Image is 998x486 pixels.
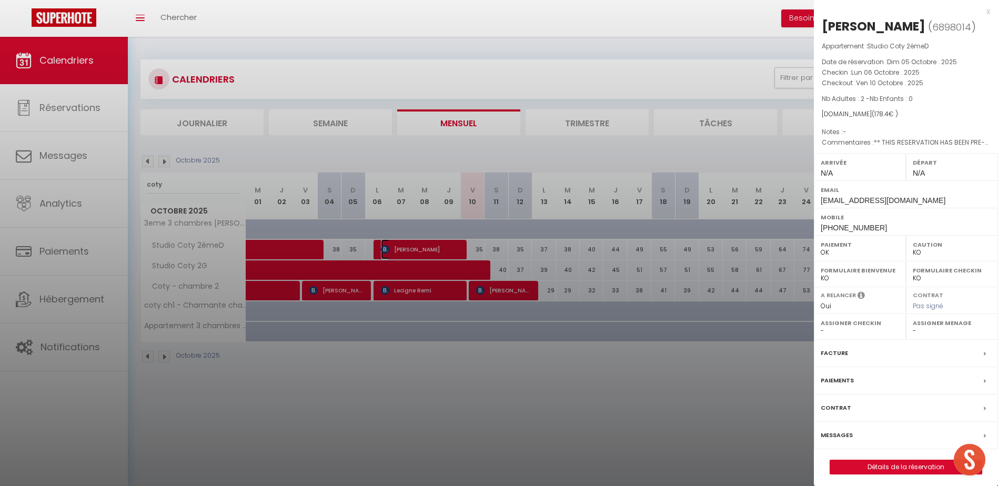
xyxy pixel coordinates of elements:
label: Assigner Checkin [821,318,899,328]
span: N/A [913,169,925,177]
button: Détails de la réservation [830,460,982,474]
span: N/A [821,169,833,177]
span: [EMAIL_ADDRESS][DOMAIN_NAME] [821,196,945,205]
span: Studio Coty 2èmeD [867,42,929,50]
label: Paiement [821,239,899,250]
span: Ven 10 Octobre . 2025 [856,78,923,87]
p: Checkout : [822,78,990,88]
p: Commentaires : [822,137,990,148]
label: Formulaire Bienvenue [821,265,899,276]
span: 6898014 [932,21,971,34]
div: Ouvrir le chat [954,444,985,475]
span: [PHONE_NUMBER] [821,224,887,232]
label: Contrat [913,291,943,298]
div: [DOMAIN_NAME] [822,109,990,119]
label: A relancer [821,291,856,300]
label: Contrat [821,402,851,413]
p: Notes : [822,127,990,137]
label: Facture [821,348,848,359]
div: [PERSON_NAME] [822,18,925,35]
span: ( ) [928,19,976,34]
label: Email [821,185,991,195]
label: Caution [913,239,991,250]
a: Détails de la réservation [830,460,982,474]
span: ( € ) [872,109,898,118]
span: 178.4 [874,109,889,118]
span: - [843,127,846,136]
span: Nb Adultes : 2 - [822,94,913,103]
span: Lun 06 Octobre . 2025 [851,68,920,77]
p: Appartement : [822,41,990,52]
span: Dim 05 Octobre . 2025 [887,57,957,66]
label: Arrivée [821,157,899,168]
span: Nb Enfants : 0 [870,94,913,103]
i: Sélectionner OUI si vous souhaiter envoyer les séquences de messages post-checkout [858,291,865,302]
span: Pas signé [913,301,943,310]
label: Paiements [821,375,854,386]
label: Mobile [821,212,991,222]
label: Départ [913,157,991,168]
p: Checkin : [822,67,990,78]
label: Assigner Menage [913,318,991,328]
label: Messages [821,430,853,441]
div: x [814,5,990,18]
p: Date de réservation : [822,57,990,67]
label: Formulaire Checkin [913,265,991,276]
